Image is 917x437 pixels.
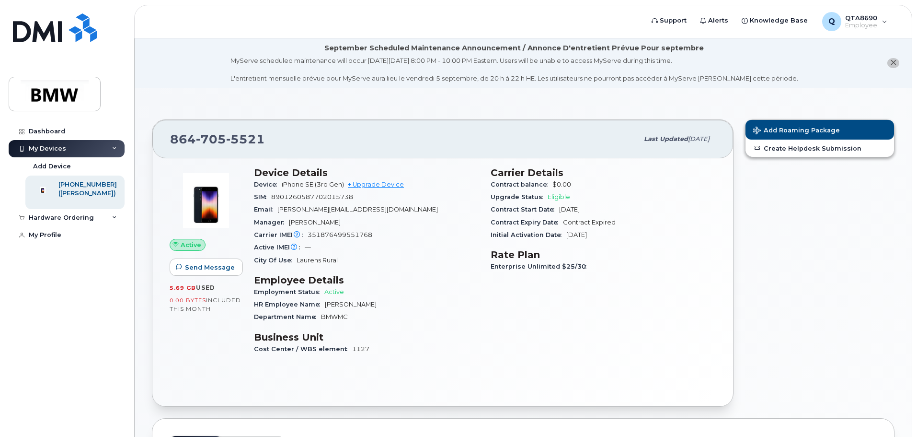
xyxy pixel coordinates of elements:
button: Send Message [170,259,243,276]
span: included this month [170,296,241,312]
span: 864 [170,132,265,146]
span: Carrier IMEI [254,231,308,238]
span: Cost Center / WBS element [254,345,352,353]
span: Device [254,181,282,188]
h3: Business Unit [254,331,479,343]
span: 5.69 GB [170,284,196,291]
span: Upgrade Status [491,193,548,201]
span: Contract Expired [563,219,616,226]
button: Add Roaming Package [745,120,894,140]
span: Laurens Rural [297,257,338,264]
span: Contract Start Date [491,206,559,213]
span: 1127 [352,345,369,353]
span: BMWMC [321,313,348,320]
span: [DATE] [559,206,580,213]
span: Initial Activation Date [491,231,566,238]
span: [DATE] [566,231,587,238]
span: Add Roaming Package [753,127,840,136]
span: City Of Use [254,257,297,264]
span: Send Message [185,263,235,272]
div: September Scheduled Maintenance Announcement / Annonce D'entretient Prévue Pour septembre [324,43,704,53]
h3: Carrier Details [491,167,716,178]
span: used [196,284,215,291]
h3: Employee Details [254,274,479,286]
span: 351876499551768 [308,231,372,238]
span: 5521 [226,132,265,146]
span: Manager [254,219,289,226]
span: Enterprise Unlimited $25/30 [491,263,591,270]
span: Department Name [254,313,321,320]
div: MyServe scheduled maintenance will occur [DATE][DATE] 8:00 PM - 10:00 PM Eastern. Users will be u... [230,56,798,83]
span: Employment Status [254,288,324,295]
span: Email [254,206,277,213]
span: 705 [196,132,226,146]
a: + Upgrade Device [348,181,404,188]
span: $0.00 [552,181,571,188]
span: [DATE] [688,135,710,142]
span: Last updated [644,135,688,142]
a: Create Helpdesk Submission [745,140,894,157]
span: [PERSON_NAME][EMAIL_ADDRESS][DOMAIN_NAME] [277,206,438,213]
h3: Device Details [254,167,479,178]
span: Active [324,288,344,295]
span: HR Employee Name [254,301,325,308]
span: Contract Expiry Date [491,219,563,226]
h3: Rate Plan [491,249,716,260]
span: — [305,244,311,251]
span: 8901260587702015738 [271,193,353,201]
span: Active [181,240,201,249]
img: image20231002-3703462-1angbar.jpeg [177,172,235,229]
iframe: Messenger Launcher [875,395,910,430]
button: close notification [887,58,899,68]
span: [PERSON_NAME] [325,301,377,308]
span: [PERSON_NAME] [289,219,341,226]
span: SIM [254,193,271,201]
span: Contract balance [491,181,552,188]
span: Active IMEI [254,244,305,251]
span: 0.00 Bytes [170,297,206,304]
span: iPhone SE (3rd Gen) [282,181,344,188]
span: Eligible [548,193,570,201]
